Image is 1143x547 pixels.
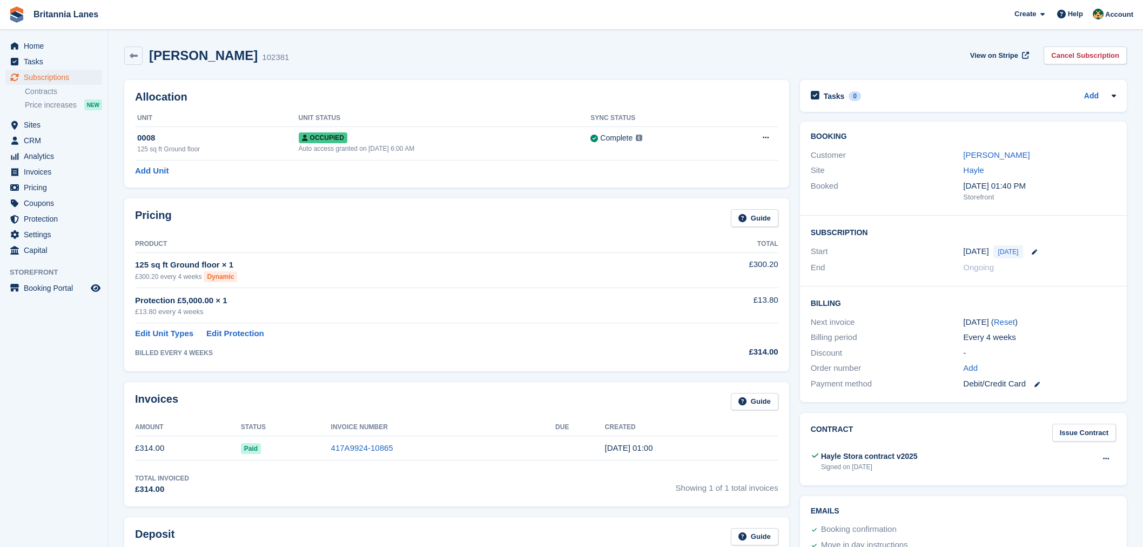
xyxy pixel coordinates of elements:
div: Storefront [963,192,1116,203]
img: icon-info-grey-7440780725fd019a000dd9b08b2336e03edf1995a4989e88bcd33f0948082b44.svg [636,135,642,141]
a: menu [5,54,102,69]
span: Protection [24,211,89,226]
span: Coupons [24,196,89,211]
th: Invoice Number [331,419,556,436]
div: - [963,347,1116,359]
span: Booking Portal [24,281,89,296]
a: Preview store [89,282,102,295]
div: [DATE] ( ) [963,316,1116,329]
div: Debit/Credit Card [963,378,1116,390]
img: Nathan Kellow [1093,9,1104,19]
div: Every 4 weeks [963,331,1116,344]
div: Billing period [811,331,964,344]
h2: Invoices [135,393,178,411]
span: Showing 1 of 1 total invoices [676,473,778,496]
div: 102381 [262,51,289,64]
a: Britannia Lanes [29,5,103,23]
a: Reset [994,317,1015,326]
div: Signed on [DATE] [821,462,918,472]
th: Status [241,419,331,436]
div: Complete [600,132,633,144]
div: £300.20 every 4 weeks [135,271,659,282]
div: Discount [811,347,964,359]
a: menu [5,180,102,195]
span: Occupied [299,132,347,143]
a: Add [963,362,978,375]
div: [DATE] 01:40 PM [963,180,1116,192]
a: menu [5,149,102,164]
img: stora-icon-8386f47178a22dfd0bd8f6a31ec36ba5ce8667c1dd55bd0f319d3a0aa187defe.svg [9,6,25,23]
div: Protection £5,000.00 × 1 [135,295,659,307]
span: Home [24,38,89,54]
a: Edit Unit Types [135,328,193,340]
a: Contracts [25,86,102,97]
a: menu [5,133,102,148]
span: Ongoing [963,263,994,272]
a: Add [1084,90,1099,103]
div: 0008 [137,132,299,144]
h2: [PERSON_NAME] [149,48,258,63]
a: menu [5,281,102,296]
a: menu [5,196,102,211]
div: BILLED EVERY 4 WEEKS [135,348,659,358]
th: Product [135,236,659,253]
span: Sites [24,117,89,132]
span: Create [1014,9,1036,19]
div: Next invoice [811,316,964,329]
div: Auto access granted on [DATE] 6:00 AM [299,144,591,154]
a: Add Unit [135,165,169,177]
span: Paid [241,443,261,454]
th: Due [555,419,604,436]
span: Settings [24,227,89,242]
time: 2025-08-23 00:00:00 UTC [963,245,989,258]
th: Sync Status [590,110,721,127]
a: 417A9924-10865 [331,443,393,452]
span: [DATE] [993,245,1024,258]
h2: Tasks [824,91,845,101]
a: menu [5,38,102,54]
h2: Allocation [135,91,778,103]
div: 0 [849,91,861,101]
div: Payment method [811,378,964,390]
h2: Emails [811,507,1116,516]
h2: Booking [811,132,1116,141]
a: menu [5,243,102,258]
span: Help [1068,9,1083,19]
a: Edit Protection [206,328,264,340]
h2: Contract [811,424,853,442]
div: Total Invoiced [135,473,189,483]
a: menu [5,211,102,226]
span: Capital [24,243,89,258]
a: Cancel Subscription [1044,46,1127,64]
span: Storefront [10,267,107,278]
th: Total [659,236,778,253]
h2: Billing [811,297,1116,308]
div: Hayle Stora contract v2025 [821,451,918,462]
th: Created [605,419,778,436]
div: Booking confirmation [821,523,897,536]
a: View on Stripe [966,46,1031,64]
span: Invoices [24,164,89,179]
span: Pricing [24,180,89,195]
a: Guide [731,209,778,227]
span: Tasks [24,54,89,69]
h2: Deposit [135,528,174,546]
td: £13.80 [659,288,778,323]
a: [PERSON_NAME] [963,150,1030,159]
div: 125 sq ft Ground floor × 1 [135,259,659,271]
a: menu [5,70,102,85]
div: Order number [811,362,964,375]
span: Account [1105,9,1133,20]
div: End [811,262,964,274]
td: £314.00 [135,436,241,461]
div: 125 sq ft Ground floor [137,144,299,154]
a: menu [5,227,102,242]
div: Booked [811,180,964,203]
span: View on Stripe [970,50,1018,61]
th: Amount [135,419,241,436]
a: Issue Contract [1052,424,1116,442]
a: Price increases NEW [25,99,102,111]
div: £314.00 [135,483,189,496]
div: Site [811,164,964,177]
span: Price increases [25,100,77,110]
